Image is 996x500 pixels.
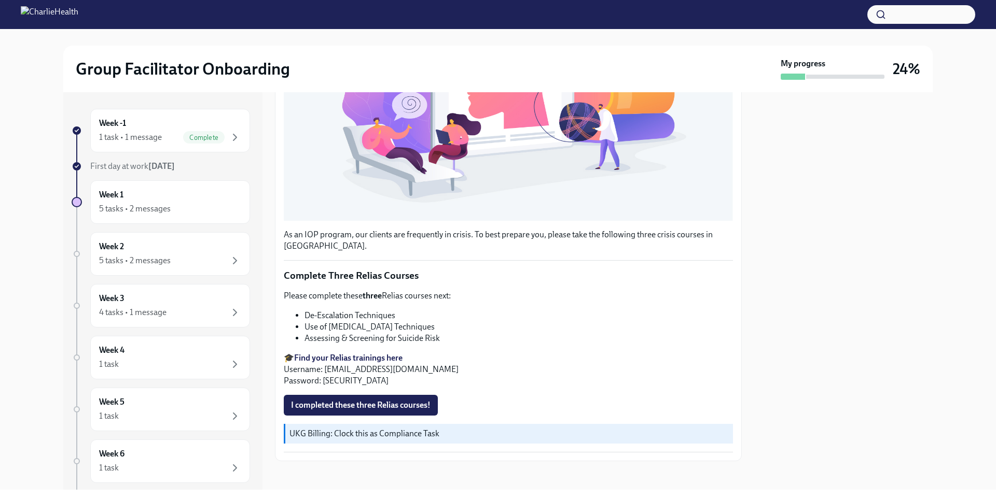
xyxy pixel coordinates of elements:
[99,189,123,201] h6: Week 1
[291,400,431,410] span: I completed these three Relias courses!
[72,388,250,431] a: Week 51 task
[284,229,733,252] p: As an IOP program, our clients are frequently in crisis. To best prepare you, please take the fol...
[781,58,825,69] strong: My progress
[305,310,733,321] li: De-Escalation Techniques
[72,109,250,152] a: Week -11 task • 1 messageComplete
[99,203,171,215] div: 5 tasks • 2 messages
[21,6,78,23] img: CharlieHealth
[99,448,125,460] h6: Week 6
[99,345,125,356] h6: Week 4
[99,462,119,474] div: 1 task
[99,255,171,266] div: 5 tasks • 2 messages
[289,428,729,439] p: UKG Billing: Clock this as Compliance Task
[363,291,382,301] strong: three
[72,180,250,224] a: Week 15 tasks • 2 messages
[99,410,119,422] div: 1 task
[183,134,225,141] span: Complete
[893,60,920,78] h3: 24%
[90,161,175,171] span: First day at work
[99,396,125,408] h6: Week 5
[72,336,250,379] a: Week 41 task
[294,353,403,363] a: Find your Relias trainings here
[148,161,175,171] strong: [DATE]
[305,333,733,344] li: Assessing & Screening for Suicide Risk
[99,241,124,252] h6: Week 2
[72,161,250,172] a: First day at work[DATE]
[72,232,250,276] a: Week 25 tasks • 2 messages
[284,352,733,387] p: 🎓 Username: [EMAIL_ADDRESS][DOMAIN_NAME] Password: [SECURITY_DATA]
[99,307,167,318] div: 4 tasks • 1 message
[72,439,250,483] a: Week 61 task
[76,59,290,79] h2: Group Facilitator Onboarding
[284,269,733,282] p: Complete Three Relias Courses
[284,395,438,416] button: I completed these three Relias courses!
[99,132,162,143] div: 1 task • 1 message
[305,321,733,333] li: Use of [MEDICAL_DATA] Techniques
[284,290,733,302] p: Please complete these Relias courses next:
[99,118,126,129] h6: Week -1
[99,359,119,370] div: 1 task
[99,293,125,304] h6: Week 3
[72,284,250,327] a: Week 34 tasks • 1 message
